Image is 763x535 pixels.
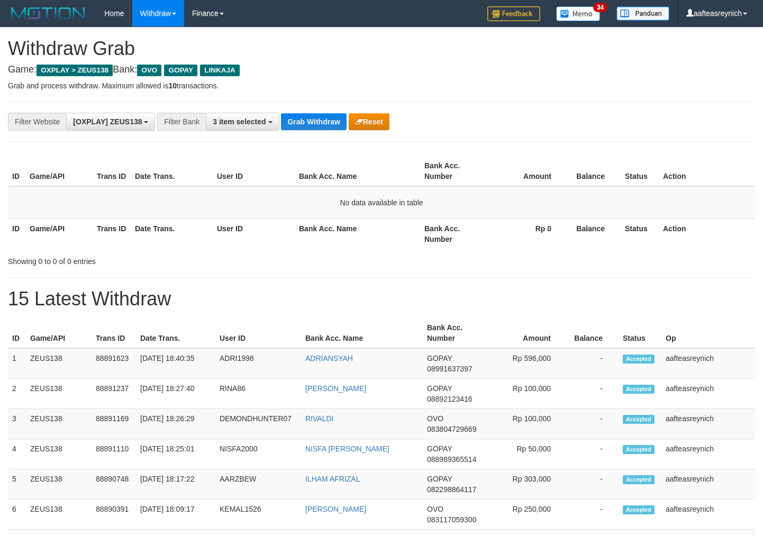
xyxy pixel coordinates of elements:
[427,354,452,362] span: GOPAY
[623,475,655,484] span: Accepted
[136,379,215,409] td: [DATE] 18:27:40
[131,156,213,186] th: Date Trans.
[305,414,333,423] a: RIVALDI
[215,500,301,530] td: KEMAL1526
[427,395,473,403] span: Copy 08892123416 to clipboard
[661,348,755,379] td: aafteasreynich
[92,500,136,530] td: 88890391
[567,409,619,439] td: -
[661,439,755,469] td: aafteasreynich
[567,469,619,500] td: -
[305,384,366,393] a: [PERSON_NAME]
[8,439,26,469] td: 4
[305,475,360,483] a: ILHAM AFRIZAL
[623,385,655,394] span: Accepted
[92,439,136,469] td: 88891110
[215,379,301,409] td: RINA86
[215,318,301,348] th: User ID
[215,348,301,379] td: ADRI1998
[420,156,487,186] th: Bank Acc. Number
[73,117,142,126] span: [OXPLAY] ZEUS138
[136,469,215,500] td: [DATE] 18:17:22
[8,409,26,439] td: 3
[427,365,473,373] span: Copy 08991637397 to clipboard
[8,348,26,379] td: 1
[92,409,136,439] td: 88891169
[8,288,755,310] h1: 15 Latest Withdraw
[136,439,215,469] td: [DATE] 18:25:01
[93,219,131,249] th: Trans ID
[92,379,136,409] td: 88891237
[136,318,215,348] th: Date Trans.
[26,318,92,348] th: Game/API
[301,318,423,348] th: Bank Acc. Name
[659,219,755,249] th: Action
[206,113,279,131] button: 3 item selected
[427,475,452,483] span: GOPAY
[427,445,452,453] span: GOPAY
[200,65,240,76] span: LINKAJA
[661,409,755,439] td: aafteasreynich
[489,409,567,439] td: Rp 100,000
[168,81,177,90] strong: 10
[157,113,206,131] div: Filter Bank
[423,318,489,348] th: Bank Acc. Number
[8,80,755,91] p: Grab and process withdraw. Maximum allowed is transactions.
[137,65,161,76] span: OVO
[92,348,136,379] td: 88891623
[93,156,131,186] th: Trans ID
[427,515,476,524] span: Copy 083117059300 to clipboard
[427,425,476,433] span: Copy 083804729669 to clipboard
[8,113,66,131] div: Filter Website
[593,3,607,12] span: 34
[26,500,92,530] td: ZEUS138
[213,219,295,249] th: User ID
[213,156,295,186] th: User ID
[215,439,301,469] td: NISFA2000
[420,219,487,249] th: Bank Acc. Number
[619,318,661,348] th: Status
[567,379,619,409] td: -
[8,186,755,219] td: No data available in table
[26,439,92,469] td: ZEUS138
[215,469,301,500] td: AARZBEW
[623,355,655,364] span: Accepted
[66,113,155,131] button: [OXPLAY] ZEUS138
[567,219,621,249] th: Balance
[427,455,476,464] span: Copy 088989365514 to clipboard
[213,117,266,126] span: 3 item selected
[8,500,26,530] td: 6
[8,219,25,249] th: ID
[92,318,136,348] th: Trans ID
[37,65,113,76] span: OXPLAY > ZEUS138
[8,156,25,186] th: ID
[281,113,346,130] button: Grab Withdraw
[26,379,92,409] td: ZEUS138
[92,469,136,500] td: 88890748
[661,500,755,530] td: aafteasreynich
[489,439,567,469] td: Rp 50,000
[295,156,420,186] th: Bank Acc. Name
[8,38,755,59] h1: Withdraw Grab
[567,318,619,348] th: Balance
[567,439,619,469] td: -
[623,445,655,454] span: Accepted
[8,318,26,348] th: ID
[489,469,567,500] td: Rp 303,000
[25,156,93,186] th: Game/API
[26,469,92,500] td: ZEUS138
[487,156,567,186] th: Amount
[305,505,366,513] a: [PERSON_NAME]
[427,505,443,513] span: OVO
[556,6,601,21] img: Button%20Memo.svg
[164,65,197,76] span: GOPAY
[349,113,389,130] button: Reset
[567,156,621,186] th: Balance
[8,252,310,267] div: Showing 0 to 0 of 0 entries
[295,219,420,249] th: Bank Acc. Name
[661,379,755,409] td: aafteasreynich
[489,379,567,409] td: Rp 100,000
[661,469,755,500] td: aafteasreynich
[623,505,655,514] span: Accepted
[8,5,88,21] img: MOTION_logo.png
